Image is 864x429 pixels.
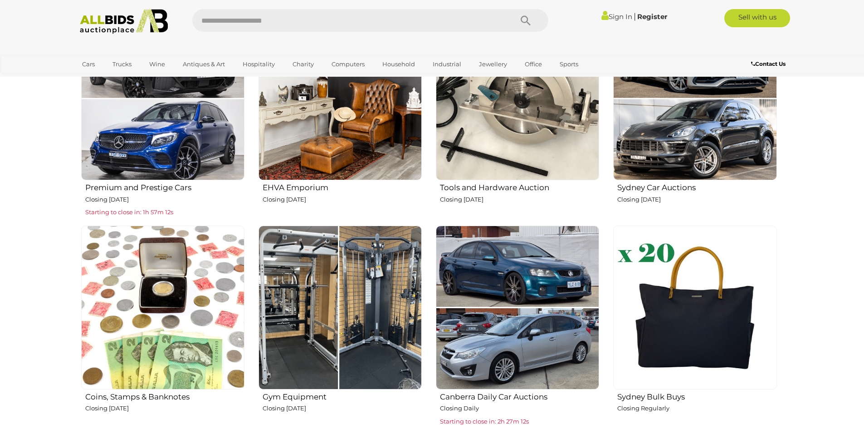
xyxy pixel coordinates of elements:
[440,181,599,192] h2: Tools and Hardware Auction
[263,390,422,401] h2: Gym Equipment
[613,16,776,218] a: Sydney Car Auctions Closing [DATE]
[427,57,467,72] a: Industrial
[554,57,584,72] a: Sports
[85,390,244,401] h2: Coins, Stamps & Banknotes
[258,16,422,218] a: EHVA Emporium Closing [DATE]
[637,12,667,21] a: Register
[81,225,244,427] a: Coins, Stamps & Banknotes Closing [DATE]
[613,17,776,180] img: Sydney Car Auctions
[81,226,244,389] img: Coins, Stamps & Banknotes
[440,403,599,414] p: Closing Daily
[107,57,137,72] a: Trucks
[287,57,320,72] a: Charity
[473,57,513,72] a: Jewellery
[143,57,171,72] a: Wine
[613,225,776,427] a: Sydney Bulk Buys Closing Regularly
[440,390,599,401] h2: Canberra Daily Car Auctions
[259,17,422,180] img: EHVA Emporium
[617,194,776,205] p: Closing [DATE]
[751,59,788,69] a: Contact Us
[436,17,599,180] img: Tools and Hardware Auction
[435,225,599,427] a: Canberra Daily Car Auctions Closing Daily Starting to close in: 2h 27m 12s
[81,16,244,218] a: Premium and Prestige Cars Closing [DATE] Starting to close in: 1h 57m 12s
[85,181,244,192] h2: Premium and Prestige Cars
[259,226,422,389] img: Gym Equipment
[601,12,632,21] a: Sign In
[85,403,244,414] p: Closing [DATE]
[85,194,244,205] p: Closing [DATE]
[263,181,422,192] h2: EHVA Emporium
[435,16,599,218] a: Tools and Hardware Auction Closing [DATE]
[75,9,173,34] img: Allbids.com.au
[751,60,786,67] b: Contact Us
[617,390,776,401] h2: Sydney Bulk Buys
[263,403,422,414] p: Closing [DATE]
[263,194,422,205] p: Closing [DATE]
[613,226,776,389] img: Sydney Bulk Buys
[76,57,101,72] a: Cars
[519,57,548,72] a: Office
[376,57,421,72] a: Household
[76,72,152,87] a: [GEOGRAPHIC_DATA]
[258,225,422,427] a: Gym Equipment Closing [DATE]
[724,9,790,27] a: Sell with us
[634,11,636,21] span: |
[440,194,599,205] p: Closing [DATE]
[436,226,599,389] img: Canberra Daily Car Auctions
[237,57,281,72] a: Hospitality
[326,57,371,72] a: Computers
[440,418,529,425] span: Starting to close in: 2h 27m 12s
[503,9,548,32] button: Search
[81,17,244,180] img: Premium and Prestige Cars
[617,403,776,414] p: Closing Regularly
[617,181,776,192] h2: Sydney Car Auctions
[177,57,231,72] a: Antiques & Art
[85,208,173,216] span: Starting to close in: 1h 57m 12s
